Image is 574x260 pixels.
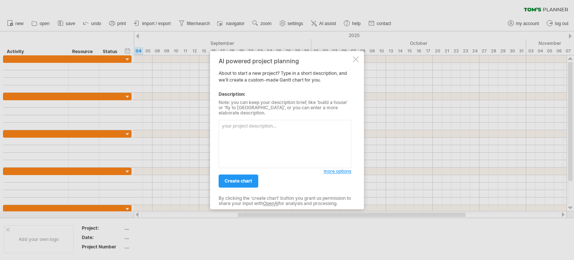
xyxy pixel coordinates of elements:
a: more options [324,168,351,175]
div: AI powered project planning [219,58,351,64]
div: Description: [219,91,351,98]
div: Note: you can keep your description brief, like 'build a house' or 'fly to [GEOGRAPHIC_DATA]', or... [219,100,351,116]
div: By clicking the 'create chart' button you grant us permission to share your input with for analys... [219,196,351,207]
span: create chart [225,178,252,184]
a: OpenAI [263,201,278,207]
a: create chart [219,174,258,187]
span: more options [324,168,351,174]
div: About to start a new project? Type in a short description, and we'll create a custom-made Gantt c... [219,58,351,202]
